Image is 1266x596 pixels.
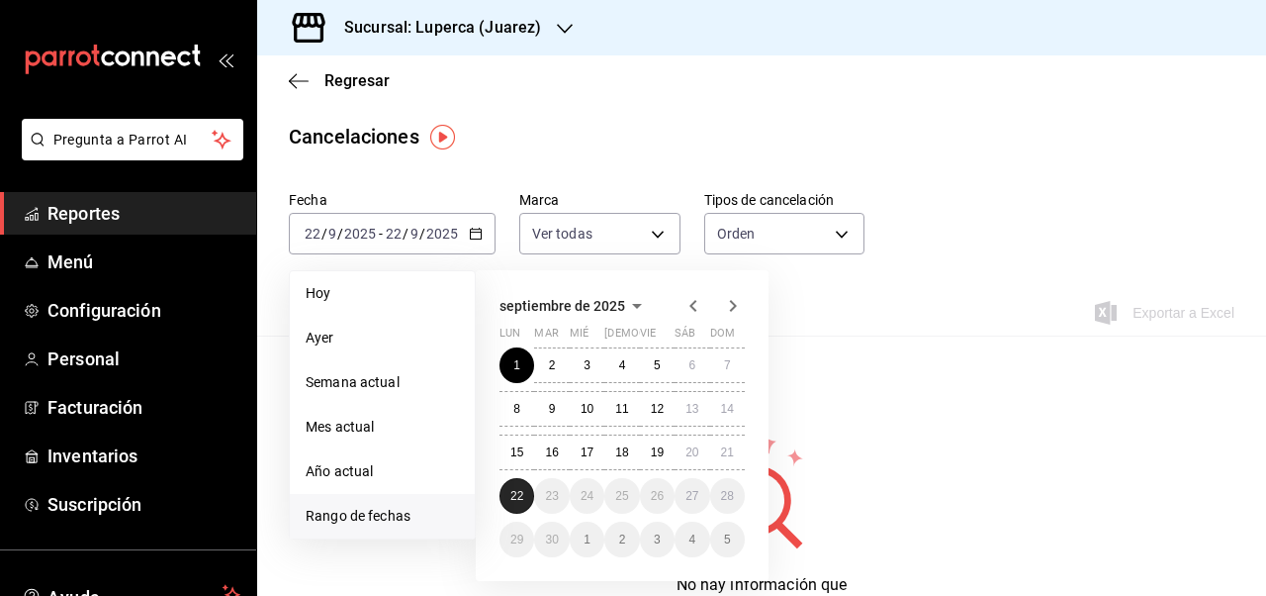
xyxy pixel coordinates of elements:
button: 9 de septiembre de 2025 [534,391,569,427]
button: 5 de octubre de 2025 [710,522,745,557]
abbr: 17 de septiembre de 2025 [581,446,593,459]
abbr: sábado [675,327,695,348]
button: 13 de septiembre de 2025 [675,391,709,427]
span: / [403,226,408,242]
abbr: 13 de septiembre de 2025 [685,402,698,416]
abbr: 21 de septiembre de 2025 [721,446,734,459]
button: Regresar [289,71,390,90]
abbr: 25 de septiembre de 2025 [615,489,628,503]
input: -- [385,226,403,242]
abbr: 24 de septiembre de 2025 [581,489,593,503]
span: Rango de fechas [306,506,459,527]
button: 20 de septiembre de 2025 [675,435,709,470]
span: Configuración [47,297,240,324]
abbr: lunes [499,327,520,348]
button: 17 de septiembre de 2025 [570,435,604,470]
span: / [337,226,343,242]
abbr: 1 de septiembre de 2025 [513,358,520,372]
abbr: 23 de septiembre de 2025 [545,489,558,503]
abbr: 22 de septiembre de 2025 [510,489,523,503]
button: 15 de septiembre de 2025 [499,435,534,470]
button: 11 de septiembre de 2025 [604,391,639,427]
a: Pregunta a Parrot AI [14,144,243,164]
button: 12 de septiembre de 2025 [640,391,675,427]
button: 26 de septiembre de 2025 [640,478,675,514]
input: ---- [425,226,459,242]
button: 22 de septiembre de 2025 [499,478,534,514]
abbr: 3 de octubre de 2025 [654,533,661,546]
button: 4 de septiembre de 2025 [604,348,639,383]
label: Marca [519,193,680,207]
button: 18 de septiembre de 2025 [604,435,639,470]
button: 2 de octubre de 2025 [604,522,639,557]
abbr: 10 de septiembre de 2025 [581,402,593,416]
abbr: 2 de septiembre de 2025 [549,358,556,372]
span: - [379,226,383,242]
button: 3 de octubre de 2025 [640,522,675,557]
button: 25 de septiembre de 2025 [604,478,639,514]
button: 27 de septiembre de 2025 [675,478,709,514]
span: Menú [47,248,240,275]
span: Suscripción [47,491,240,518]
abbr: 20 de septiembre de 2025 [685,446,698,459]
button: 5 de septiembre de 2025 [640,348,675,383]
button: 6 de septiembre de 2025 [675,348,709,383]
button: 23 de septiembre de 2025 [534,478,569,514]
abbr: 14 de septiembre de 2025 [721,402,734,416]
button: 3 de septiembre de 2025 [570,348,604,383]
abbr: 7 de septiembre de 2025 [724,358,731,372]
abbr: martes [534,327,558,348]
span: Año actual [306,461,459,482]
button: 21 de septiembre de 2025 [710,435,745,470]
abbr: 16 de septiembre de 2025 [545,446,558,459]
button: 19 de septiembre de 2025 [640,435,675,470]
button: 29 de septiembre de 2025 [499,522,534,557]
span: Regresar [324,71,390,90]
input: -- [304,226,321,242]
abbr: 9 de septiembre de 2025 [549,402,556,416]
abbr: 15 de septiembre de 2025 [510,446,523,459]
span: Inventarios [47,443,240,469]
abbr: jueves [604,327,721,348]
span: Mes actual [306,417,459,438]
span: Ver todas [532,224,592,244]
input: ---- [343,226,377,242]
button: 28 de septiembre de 2025 [710,478,745,514]
abbr: 18 de septiembre de 2025 [615,446,628,459]
span: Semana actual [306,372,459,393]
button: septiembre de 2025 [499,294,649,318]
abbr: 11 de septiembre de 2025 [615,402,628,416]
span: septiembre de 2025 [499,298,625,314]
button: 1 de septiembre de 2025 [499,348,534,383]
button: 2 de septiembre de 2025 [534,348,569,383]
abbr: 19 de septiembre de 2025 [651,446,664,459]
span: Pregunta a Parrot AI [53,130,213,150]
abbr: 2 de octubre de 2025 [619,533,626,546]
abbr: 4 de octubre de 2025 [688,533,695,546]
abbr: domingo [710,327,735,348]
span: Facturación [47,394,240,421]
button: 10 de septiembre de 2025 [570,391,604,427]
abbr: 8 de septiembre de 2025 [513,402,520,416]
span: Reportes [47,200,240,227]
button: Pregunta a Parrot AI [22,119,243,160]
button: 4 de octubre de 2025 [675,522,709,557]
span: / [419,226,425,242]
button: 14 de septiembre de 2025 [710,391,745,427]
abbr: 26 de septiembre de 2025 [651,489,664,503]
abbr: 5 de septiembre de 2025 [654,358,661,372]
button: 24 de septiembre de 2025 [570,478,604,514]
span: Personal [47,346,240,372]
h3: Sucursal: Luperca (Juarez) [328,16,541,40]
abbr: viernes [640,327,656,348]
abbr: 5 de octubre de 2025 [724,533,731,546]
input: -- [327,226,337,242]
span: Ayer [306,328,459,348]
input: -- [409,226,419,242]
span: Hoy [306,283,459,304]
button: 1 de octubre de 2025 [570,522,604,557]
label: Tipos de cancelación [704,193,865,207]
span: Orden [717,224,756,244]
img: Tooltip marker [430,125,455,149]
